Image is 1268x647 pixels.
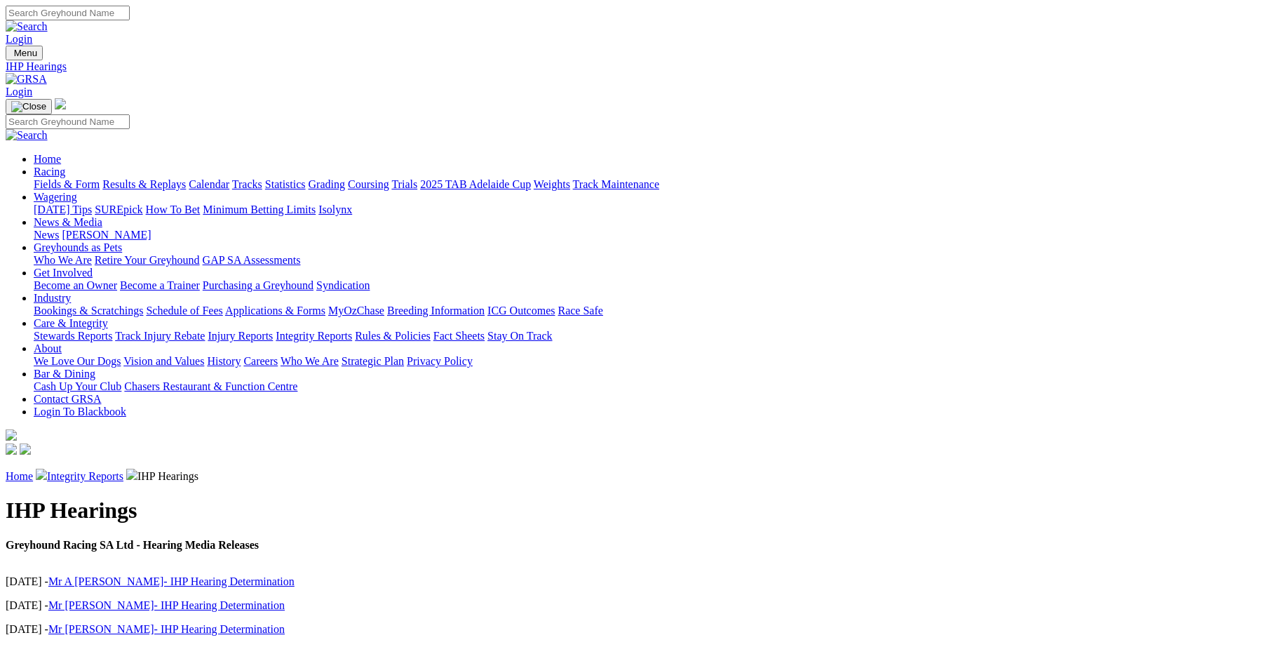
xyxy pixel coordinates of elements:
[11,101,46,112] img: Close
[558,305,602,316] a: Race Safe
[391,178,417,190] a: Trials
[34,267,93,279] a: Get Involved
[34,254,1262,267] div: Greyhounds as Pets
[34,355,121,367] a: We Love Our Dogs
[6,575,1262,588] p: [DATE] -
[6,470,33,482] a: Home
[34,166,65,178] a: Racing
[407,355,473,367] a: Privacy Policy
[123,355,204,367] a: Vision and Values
[6,114,130,129] input: Search
[6,6,130,20] input: Search
[348,178,389,190] a: Coursing
[20,443,31,455] img: twitter.svg
[62,229,151,241] a: [PERSON_NAME]
[124,380,297,392] a: Chasers Restaurant & Function Centre
[34,254,92,266] a: Who We Are
[34,204,92,215] a: [DATE] Tips
[34,178,100,190] a: Fields & Form
[6,20,48,33] img: Search
[203,279,313,291] a: Purchasing a Greyhound
[34,305,1262,317] div: Industry
[203,254,301,266] a: GAP SA Assessments
[6,46,43,60] button: Toggle navigation
[126,469,137,480] img: chevron-right.svg
[6,99,52,114] button: Toggle navigation
[318,204,352,215] a: Isolynx
[433,330,485,342] a: Fact Sheets
[36,469,47,480] img: chevron-right.svg
[208,330,273,342] a: Injury Reports
[6,599,1262,612] p: [DATE] -
[276,330,352,342] a: Integrity Reports
[6,498,1262,523] h1: IHP Hearings
[387,305,485,316] a: Breeding Information
[95,204,142,215] a: SUREpick
[48,599,285,611] a: Mr [PERSON_NAME]- IHP Hearing Determination
[34,279,1262,292] div: Get Involved
[120,279,200,291] a: Become a Trainer
[48,623,285,635] a: Mr [PERSON_NAME]- IHP Hearing Determination
[203,204,316,215] a: Minimum Betting Limits
[420,178,531,190] a: 2025 TAB Adelaide Cup
[47,470,123,482] a: Integrity Reports
[55,98,66,109] img: logo-grsa-white.png
[6,469,1262,483] p: IHP Hearings
[487,305,555,316] a: ICG Outcomes
[355,330,431,342] a: Rules & Policies
[34,393,101,405] a: Contact GRSA
[34,229,59,241] a: News
[34,216,102,228] a: News & Media
[342,355,404,367] a: Strategic Plan
[146,305,222,316] a: Schedule of Fees
[34,292,71,304] a: Industry
[487,330,552,342] a: Stay On Track
[95,254,200,266] a: Retire Your Greyhound
[14,48,37,58] span: Menu
[189,178,229,190] a: Calendar
[34,380,1262,393] div: Bar & Dining
[34,317,108,329] a: Care & Integrity
[6,60,1262,73] a: IHP Hearings
[265,178,306,190] a: Statistics
[6,73,47,86] img: GRSA
[34,330,112,342] a: Stewards Reports
[207,355,241,367] a: History
[102,178,186,190] a: Results & Replays
[309,178,345,190] a: Grading
[225,305,325,316] a: Applications & Forms
[6,443,17,455] img: facebook.svg
[34,229,1262,241] div: News & Media
[34,241,122,253] a: Greyhounds as Pets
[34,279,117,291] a: Become an Owner
[34,368,95,380] a: Bar & Dining
[6,129,48,142] img: Search
[34,153,61,165] a: Home
[6,539,259,551] strong: Greyhound Racing SA Ltd - Hearing Media Releases
[232,178,262,190] a: Tracks
[534,178,570,190] a: Weights
[34,305,143,316] a: Bookings & Scratchings
[34,191,77,203] a: Wagering
[34,355,1262,368] div: About
[34,406,126,418] a: Login To Blackbook
[281,355,339,367] a: Who We Are
[115,330,205,342] a: Track Injury Rebate
[6,86,32,98] a: Login
[34,204,1262,216] div: Wagering
[48,575,295,587] a: Mr A [PERSON_NAME]- IHP Hearing Determination
[34,380,121,392] a: Cash Up Your Club
[34,330,1262,342] div: Care & Integrity
[328,305,384,316] a: MyOzChase
[243,355,278,367] a: Careers
[6,623,1262,636] p: [DATE] -
[146,204,201,215] a: How To Bet
[34,178,1262,191] div: Racing
[6,429,17,441] img: logo-grsa-white.png
[573,178,659,190] a: Track Maintenance
[316,279,370,291] a: Syndication
[34,342,62,354] a: About
[6,33,32,45] a: Login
